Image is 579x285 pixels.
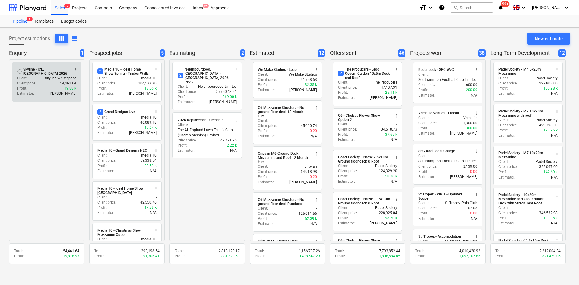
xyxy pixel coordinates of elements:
[418,216,435,221] p: Estimator :
[316,118,317,123] p: -
[97,81,116,86] p: Client price :
[490,49,556,57] p: Long Term Development
[418,82,437,87] p: Client price :
[97,195,108,200] p: Client :
[338,113,391,122] div: G6 - Chelsea Flower Show Option 2
[498,151,551,159] div: Padel Society - M7 10x20m Mezzanine
[258,128,268,134] p: Profit :
[309,174,317,179] p: -0.20
[57,15,90,27] div: Budget codes
[258,82,268,87] p: Profit :
[97,163,107,169] p: Profit :
[258,118,268,123] p: Client :
[160,49,165,57] span: 5
[439,4,445,11] i: Knowledge base
[419,4,427,11] i: format_size
[138,81,157,86] p: 104,533.30
[178,100,195,105] p: Estimator :
[394,113,399,118] span: more_vert
[9,34,81,43] div: Project estimations
[338,67,391,80] div: The Producers - Lego Covent Garden 10x5m Deck and Roof
[258,169,277,174] p: Client price :
[394,155,399,160] span: more_vert
[338,239,391,247] div: G6 - Chelsea Flower Show Option 1
[169,49,238,57] p: Estimating
[520,4,527,11] i: keyboard_arrow_down
[234,118,239,122] span: more_vert
[9,15,31,27] a: Pipeline5
[141,153,157,158] p: media 10
[150,210,157,215] p: N/A
[318,49,325,57] span: 12
[466,87,477,93] p: 200.00
[97,228,150,237] div: Media 10 - Christmas Show Mezzanine Option
[31,15,57,27] div: Templates
[379,127,397,132] p: 104,518.73
[49,91,76,96] p: [PERSON_NAME]
[338,155,391,163] div: Padel Society - Phase 2 5x10m Ground floor deck & Roof
[301,123,317,128] p: 45,660.74
[551,221,558,226] p: N/A
[418,164,437,169] p: Client price :
[498,175,515,180] p: Estimator :
[97,68,103,74] span: 2
[391,137,397,142] p: N/A
[418,93,435,98] p: Estimator :
[258,221,275,226] p: Estimator :
[305,164,317,169] p: gripvan
[338,122,348,127] p: Client :
[150,169,157,174] p: N/A
[97,186,150,195] div: Media 10 - Ideal Home Show [GEOGRAPHIC_DATA]
[466,206,477,211] p: 102.08
[17,91,34,96] p: Estimator :
[418,192,471,201] div: St Tropez - VIP 1 - Updated Scope
[385,216,397,221] p: 98.50 k
[129,91,157,96] p: [PERSON_NAME]
[375,163,397,169] p: Padel Society
[141,76,157,81] p: media 10
[471,216,477,221] p: N/A
[543,169,558,175] p: 142.69 k
[498,211,517,216] p: Client price :
[97,169,114,174] p: Estimator :
[498,109,551,118] div: Padel Society - M7 10x20m Mezzanine with roof
[478,49,486,57] span: 38
[301,169,317,174] p: 64,918.98
[299,211,317,216] p: 125,611.56
[379,211,397,216] p: 228,925.04
[338,174,348,179] p: Profit :
[555,67,559,72] span: more_vert
[498,4,504,11] i: notifications
[551,91,558,96] p: N/A
[178,118,223,122] div: 2026 Replacement Elements
[178,73,183,78] span: 2
[338,71,344,76] span: 2
[258,216,268,221] p: Profit :
[223,94,237,100] p: 869.00 k
[450,174,477,179] p: [PERSON_NAME]
[418,77,477,82] p: Southampton Football Club Limited
[338,211,357,216] p: Client price :
[309,128,317,134] p: -0.20
[555,193,559,198] span: more_vert
[97,109,103,115] span: 2
[178,122,188,128] p: Client :
[535,35,563,43] div: New estimate
[498,76,509,81] p: Client :
[498,239,551,247] div: Padel Society - G2 5x10m Deck & Roof Purchase
[141,237,157,242] p: media 10
[501,1,510,7] span: 99+
[310,134,317,139] p: N/A
[305,82,317,87] p: 32.35 k
[450,131,477,136] p: [PERSON_NAME]
[178,128,237,138] p: The All England Lawn Tennis Club (Championships) Limited
[178,148,195,153] p: Estimator :
[551,175,558,180] p: N/A
[314,239,319,244] span: more_vert
[258,77,277,82] p: Client price :
[474,192,479,197] span: more_vert
[410,49,476,57] p: Projects won
[466,126,477,131] p: 300.00
[527,33,570,45] button: New estimate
